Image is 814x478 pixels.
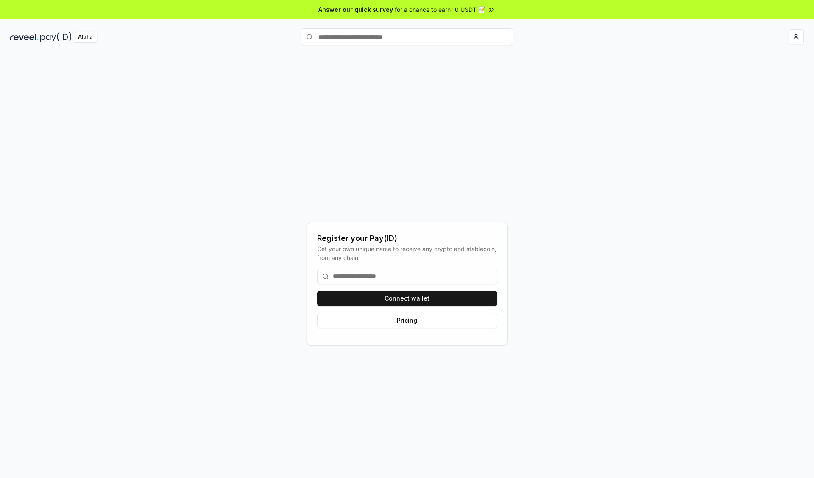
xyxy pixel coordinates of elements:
div: Get your own unique name to receive any crypto and stablecoin, from any chain [317,244,497,262]
span: for a chance to earn 10 USDT 📝 [395,5,485,14]
button: Pricing [317,313,497,328]
img: reveel_dark [10,32,39,42]
img: pay_id [40,32,72,42]
span: Answer our quick survey [318,5,393,14]
div: Alpha [73,32,97,42]
div: Register your Pay(ID) [317,232,497,244]
button: Connect wallet [317,291,497,306]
